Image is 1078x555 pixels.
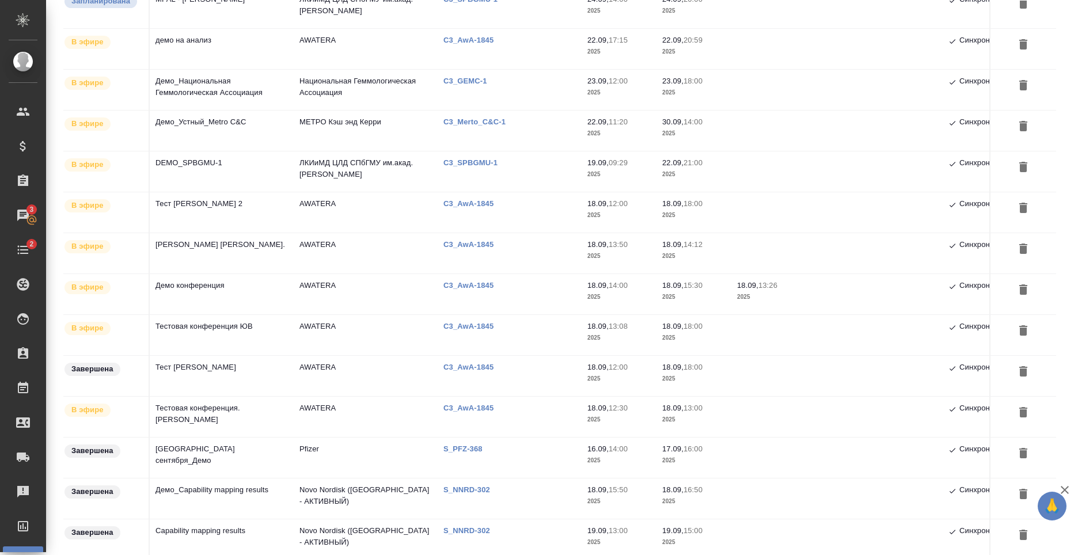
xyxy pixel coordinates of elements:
[959,157,1027,171] p: Синхронизировано
[662,46,726,58] p: 2025
[684,404,703,412] p: 13:00
[662,291,726,303] p: 2025
[294,397,438,437] td: AWATERA
[1014,75,1033,97] button: Удалить
[150,356,294,396] td: Тест [PERSON_NAME]
[662,199,684,208] p: 18.09,
[684,322,703,330] p: 18:00
[443,117,514,126] a: C3_Merto_C&C-1
[150,478,294,519] td: Демо_Capability mapping results
[587,250,651,262] p: 2025
[684,77,703,85] p: 18:00
[150,438,294,478] td: [GEOGRAPHIC_DATA] сентября_Демо
[443,199,502,208] a: C3_AwA-1845
[1014,402,1033,424] button: Удалить
[684,526,703,535] p: 15:00
[662,373,726,385] p: 2025
[443,158,506,167] a: C3_SPBGMU-1
[294,70,438,110] td: Национальная Геммологическая Ассоциация
[443,404,502,412] a: C3_AwA-1845
[662,414,726,425] p: 2025
[587,444,609,453] p: 16.09,
[587,455,651,466] p: 2025
[1014,157,1033,178] button: Удалить
[587,158,609,167] p: 19.09,
[609,363,628,371] p: 12:00
[662,158,684,167] p: 22.09,
[662,87,726,98] p: 2025
[443,322,502,330] p: C3_AwA-1845
[443,240,502,249] a: C3_AwA-1845
[294,478,438,519] td: Novo Nordisk ([GEOGRAPHIC_DATA] - АКТИВНЫЙ)
[587,87,651,98] p: 2025
[662,444,684,453] p: 17.09,
[959,525,1027,539] p: Синхронизировано
[71,486,113,497] p: Завершена
[443,36,502,44] a: C3_AwA-1845
[587,404,609,412] p: 18.09,
[294,438,438,478] td: Pfizer
[150,192,294,233] td: Тест [PERSON_NAME] 2
[294,151,438,192] td: ЛКИиМД ЦЛД СПбГМУ им.акад. [PERSON_NAME]
[587,485,609,494] p: 18.09,
[662,240,684,249] p: 18.09,
[1014,484,1033,505] button: Удалить
[71,118,104,130] p: В эфире
[609,444,628,453] p: 14:00
[587,537,651,548] p: 2025
[587,210,651,221] p: 2025
[71,527,113,538] p: Завершена
[662,281,684,290] p: 18.09,
[609,199,628,208] p: 12:00
[609,281,628,290] p: 14:00
[587,199,609,208] p: 18.09,
[684,363,703,371] p: 18:00
[443,281,502,290] p: C3_AwA-1845
[684,281,703,290] p: 15:30
[662,117,684,126] p: 30.09,
[609,240,628,249] p: 13:50
[294,356,438,396] td: AWATERA
[150,315,294,355] td: Тестовая конференция ЮВ
[959,484,1027,498] p: Синхронизировано
[1014,239,1033,260] button: Удалить
[22,204,40,215] span: 3
[662,537,726,548] p: 2025
[662,5,726,17] p: 2025
[294,315,438,355] td: AWATERA
[1014,280,1033,301] button: Удалить
[71,404,104,416] p: В эфире
[3,235,43,264] a: 2
[71,241,104,252] p: В эфире
[959,321,1027,334] p: Синхронизировано
[587,169,651,180] p: 2025
[150,274,294,314] td: Демо конференция
[587,128,651,139] p: 2025
[662,77,684,85] p: 23.09,
[71,363,113,375] p: Завершена
[609,77,628,85] p: 12:00
[71,36,104,48] p: В эфире
[684,36,703,44] p: 20:59
[662,36,684,44] p: 22.09,
[443,444,491,453] a: S_PFZ-368
[609,485,628,494] p: 15:50
[294,274,438,314] td: AWATERA
[959,35,1027,48] p: Синхронизировано
[443,485,499,494] a: S_NNRD-302
[294,29,438,69] td: AWATERA
[758,281,777,290] p: 13:26
[959,198,1027,212] p: Синхронизировано
[662,128,726,139] p: 2025
[1014,35,1033,56] button: Удалить
[609,36,628,44] p: 17:15
[443,526,499,535] a: S_NNRD-302
[684,158,703,167] p: 21:00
